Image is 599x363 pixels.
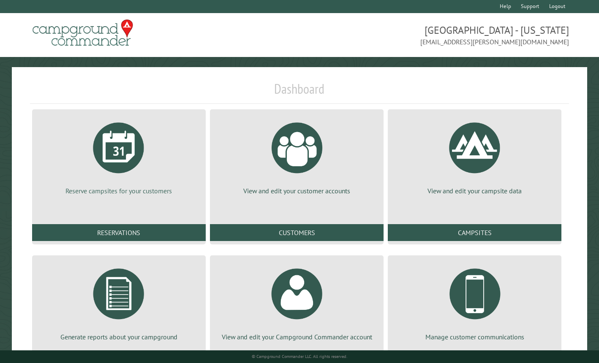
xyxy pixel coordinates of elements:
[252,354,347,359] small: © Campground Commander LLC. All rights reserved.
[30,81,569,104] h1: Dashboard
[398,186,551,195] p: View and edit your campsite data
[398,332,551,341] p: Manage customer communications
[30,16,136,49] img: Campground Commander
[42,332,196,341] p: Generate reports about your campground
[42,116,196,195] a: Reserve campsites for your customers
[210,224,384,241] a: Customers
[299,23,569,47] span: [GEOGRAPHIC_DATA] - [US_STATE] [EMAIL_ADDRESS][PERSON_NAME][DOMAIN_NAME]
[32,224,206,241] a: Reservations
[388,224,561,241] a: Campsites
[42,262,196,341] a: Generate reports about your campground
[220,116,373,195] a: View and edit your customer accounts
[398,116,551,195] a: View and edit your campsite data
[398,262,551,341] a: Manage customer communications
[42,186,196,195] p: Reserve campsites for your customers
[220,332,373,341] p: View and edit your Campground Commander account
[220,262,373,341] a: View and edit your Campground Commander account
[220,186,373,195] p: View and edit your customer accounts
